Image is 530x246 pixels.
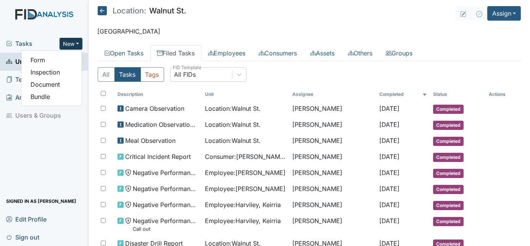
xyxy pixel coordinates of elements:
[125,104,184,113] span: Camera Observation
[133,225,199,233] small: Call out
[205,152,286,161] span: Consumer : [PERSON_NAME]
[205,104,261,113] span: Location : Walnut St.
[133,216,199,233] span: Negative Performance Review Call out
[289,117,377,133] td: [PERSON_NAME]
[125,136,176,145] span: Meal Observation
[98,45,150,61] a: Open Tasks
[379,137,400,144] span: [DATE]
[379,105,400,112] span: [DATE]
[205,216,281,225] span: Employee : Harviley, Keirria
[289,133,377,149] td: [PERSON_NAME]
[21,78,82,91] a: Document
[289,88,377,101] th: Assignee
[6,195,76,207] span: Signed in as [PERSON_NAME]
[304,45,342,61] a: Assets
[205,120,261,129] span: Location : Walnut St.
[342,45,379,61] a: Others
[205,168,285,177] span: Employee : [PERSON_NAME]
[433,217,464,226] span: Completed
[140,67,164,82] button: Tags
[174,70,196,79] div: All FIDs
[433,169,464,178] span: Completed
[133,200,199,209] span: Negative Performance Review
[433,105,464,114] span: Completed
[98,67,115,82] button: All
[430,88,486,101] th: Toggle SortBy
[98,67,164,82] div: Type filter
[379,185,400,193] span: [DATE]
[379,217,400,225] span: [DATE]
[433,153,464,162] span: Completed
[486,88,521,101] th: Actions
[289,165,377,181] td: [PERSON_NAME]
[6,213,47,225] span: Edit Profile
[205,184,285,193] span: Employee : [PERSON_NAME]
[6,231,39,243] span: Sign out
[289,181,377,197] td: [PERSON_NAME]
[289,213,377,236] td: [PERSON_NAME]
[201,45,252,61] a: Employees
[379,45,419,61] a: Groups
[379,121,400,128] span: [DATE]
[433,137,464,146] span: Completed
[202,88,289,101] th: Toggle SortBy
[6,74,45,86] span: Templates
[60,38,82,50] button: New
[98,27,521,36] p: [GEOGRAPHIC_DATA]
[21,66,82,78] a: Inspection
[98,6,187,15] h5: Walnut St.
[379,201,400,209] span: [DATE]
[114,67,141,82] button: Tasks
[6,56,31,68] span: Units
[433,201,464,210] span: Completed
[125,152,191,161] span: Critical Incident Report
[205,200,281,209] span: Employee : Harviley, Keirria
[289,149,377,165] td: [PERSON_NAME]
[114,88,202,101] th: Toggle SortBy
[113,7,147,15] span: Location:
[379,153,400,160] span: [DATE]
[150,45,201,61] a: Filed Tasks
[21,91,82,103] a: Bundle
[289,101,377,117] td: [PERSON_NAME]
[252,45,304,61] a: Consumers
[133,184,199,193] span: Negative Performance Review
[205,136,261,145] span: Location : Walnut St.
[433,185,464,194] span: Completed
[133,168,199,177] span: Negative Performance Review
[433,121,464,130] span: Completed
[101,91,106,96] input: Toggle All Rows Selected
[6,92,40,104] span: Analysis
[379,169,400,176] span: [DATE]
[125,120,199,129] span: Medication Observation Checklist
[6,39,60,48] a: Tasks
[21,54,82,66] a: Form
[289,197,377,213] td: [PERSON_NAME]
[376,88,430,101] th: Toggle SortBy
[487,6,521,21] button: Assign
